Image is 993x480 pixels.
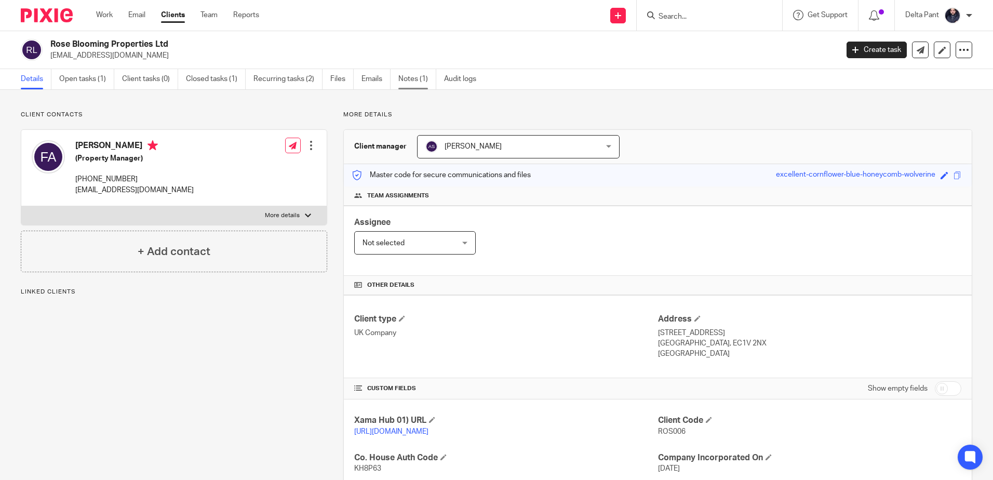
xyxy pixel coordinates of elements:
[21,69,51,89] a: Details
[186,69,246,89] a: Closed tasks (1)
[50,39,675,50] h2: Rose Blooming Properties Ltd
[658,415,961,426] h4: Client Code
[444,69,484,89] a: Audit logs
[354,452,657,463] h4: Co. House Auth Code
[354,314,657,325] h4: Client type
[75,153,194,164] h5: (Property Manager)
[233,10,259,20] a: Reports
[445,143,502,150] span: [PERSON_NAME]
[776,169,935,181] div: excellent-cornflower-blue-honeycomb-wolverine
[658,328,961,338] p: [STREET_ADDRESS]
[354,428,428,435] a: [URL][DOMAIN_NAME]
[354,415,657,426] h4: Xama Hub 01) URL
[363,239,405,247] span: Not selected
[21,8,73,22] img: Pixie
[161,10,185,20] a: Clients
[944,7,961,24] img: dipesh-min.jpg
[122,69,178,89] a: Client tasks (0)
[354,218,391,226] span: Assignee
[96,10,113,20] a: Work
[128,10,145,20] a: Email
[905,10,939,20] p: Delta Pant
[265,211,300,220] p: More details
[361,69,391,89] a: Emails
[59,69,114,89] a: Open tasks (1)
[200,10,218,20] a: Team
[354,384,657,393] h4: CUSTOM FIELDS
[75,140,194,153] h4: [PERSON_NAME]
[354,328,657,338] p: UK Company
[21,288,327,296] p: Linked clients
[657,12,751,22] input: Search
[658,314,961,325] h4: Address
[425,140,438,153] img: svg%3E
[32,140,65,174] img: svg%3E
[398,69,436,89] a: Notes (1)
[343,111,972,119] p: More details
[354,141,407,152] h3: Client manager
[367,192,429,200] span: Team assignments
[147,140,158,151] i: Primary
[50,50,831,61] p: [EMAIL_ADDRESS][DOMAIN_NAME]
[21,111,327,119] p: Client contacts
[868,383,928,394] label: Show empty fields
[75,174,194,184] p: [PHONE_NUMBER]
[352,170,531,180] p: Master code for secure communications and files
[354,465,381,472] span: KH8P63
[330,69,354,89] a: Files
[658,428,686,435] span: ROS006
[75,185,194,195] p: [EMAIL_ADDRESS][DOMAIN_NAME]
[658,465,680,472] span: [DATE]
[658,338,961,349] p: [GEOGRAPHIC_DATA], EC1V 2NX
[253,69,323,89] a: Recurring tasks (2)
[21,39,43,61] img: svg%3E
[367,281,414,289] span: Other details
[658,452,961,463] h4: Company Incorporated On
[658,349,961,359] p: [GEOGRAPHIC_DATA]
[808,11,848,19] span: Get Support
[847,42,907,58] a: Create task
[138,244,210,260] h4: + Add contact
